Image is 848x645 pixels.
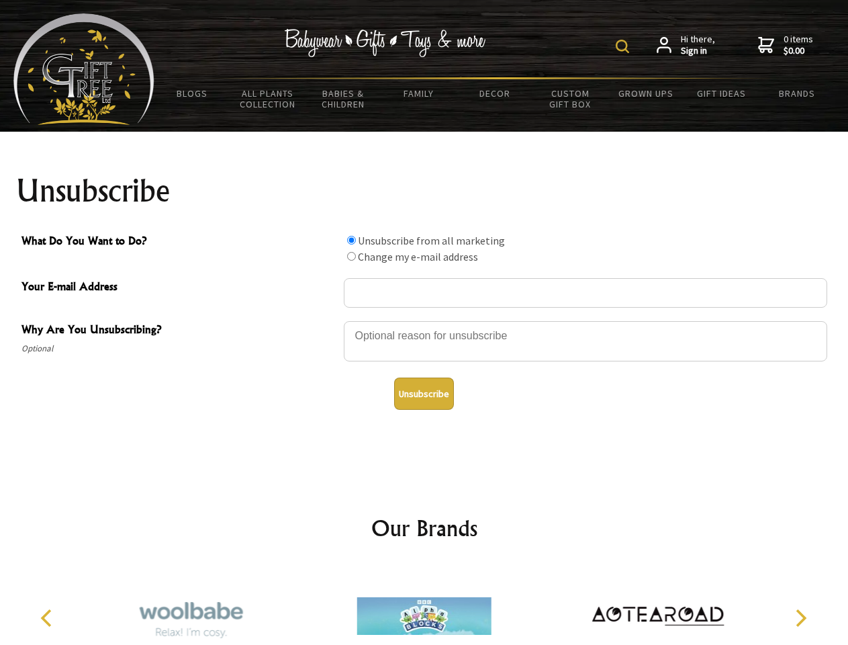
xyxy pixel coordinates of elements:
[358,250,478,263] label: Change my e-mail address
[758,34,813,57] a: 0 items$0.00
[381,79,457,107] a: Family
[784,33,813,57] span: 0 items
[394,378,454,410] button: Unsubscribe
[681,34,715,57] span: Hi there,
[457,79,532,107] a: Decor
[154,79,230,107] a: BLOGS
[786,603,815,633] button: Next
[344,278,827,308] input: Your E-mail Address
[27,512,822,544] h2: Our Brands
[347,252,356,261] input: What Do You Want to Do?
[616,40,629,53] img: product search
[784,45,813,57] strong: $0.00
[13,13,154,125] img: Babyware - Gifts - Toys and more...
[347,236,356,245] input: What Do You Want to Do?
[285,29,486,57] img: Babywear - Gifts - Toys & more
[16,175,833,207] h1: Unsubscribe
[681,45,715,57] strong: Sign in
[21,278,337,298] span: Your E-mail Address
[608,79,684,107] a: Grown Ups
[21,341,337,357] span: Optional
[21,321,337,341] span: Why Are You Unsubscribing?
[657,34,715,57] a: Hi there,Sign in
[532,79,608,118] a: Custom Gift Box
[759,79,835,107] a: Brands
[344,321,827,361] textarea: Why Are You Unsubscribing?
[684,79,759,107] a: Gift Ideas
[34,603,63,633] button: Previous
[21,232,337,252] span: What Do You Want to Do?
[358,234,505,247] label: Unsubscribe from all marketing
[230,79,306,118] a: All Plants Collection
[305,79,381,118] a: Babies & Children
